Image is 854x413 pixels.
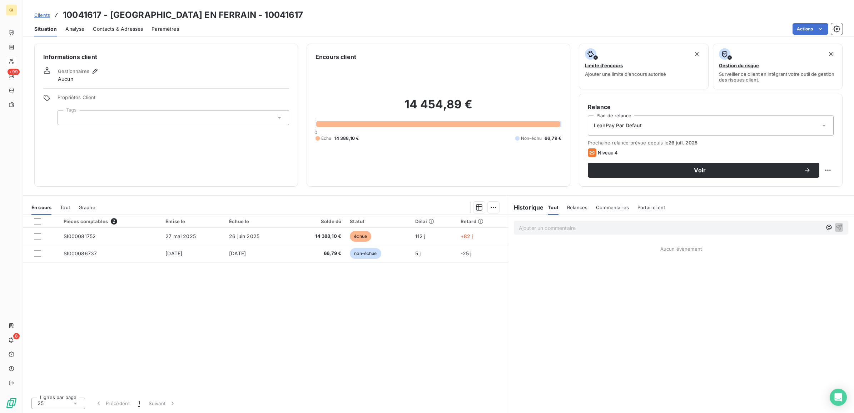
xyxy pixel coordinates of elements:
span: 27 mai 2025 [165,233,196,239]
div: Émise le [165,218,220,224]
div: Solde dû [293,218,341,224]
span: 1 [138,400,140,407]
span: 2 [111,218,117,225]
div: Délai [415,218,452,224]
button: Précédent [91,396,134,411]
span: Aucun évènement [660,246,702,252]
span: 26 juin 2025 [229,233,259,239]
span: Analyse [65,25,84,33]
span: non-échue [350,248,381,259]
span: échue [350,231,371,242]
span: [DATE] [229,250,246,256]
span: Surveiller ce client en intégrant votre outil de gestion des risques client. [719,71,836,83]
span: 25 [38,400,44,407]
span: 66,79 € [293,250,341,257]
button: Voir [588,163,819,178]
div: Échue le [229,218,284,224]
input: Ajouter une valeur [64,114,69,121]
h3: 10041617 - [GEOGRAPHIC_DATA] EN FERRAIN - 10041617 [63,9,303,21]
button: Limite d’encoursAjouter une limite d’encours autorisé [579,44,709,89]
span: Graphe [79,205,95,210]
span: 14 388,10 € [293,233,341,240]
span: Tout [60,205,70,210]
button: Suivant [144,396,180,411]
span: Niveau 4 [598,150,618,156]
div: GI [6,4,17,16]
span: Limite d’encours [585,63,623,68]
span: Prochaine relance prévue depuis le [588,140,834,146]
span: Non-échu [521,135,542,142]
span: [DATE] [165,250,182,256]
div: Retard [461,218,503,224]
span: 8 [13,333,20,339]
div: Statut [350,218,406,224]
span: LeanPay Par Defaut [594,122,642,129]
span: Gestionnaires [58,68,89,74]
span: SI000081752 [64,233,96,239]
span: 5 j [415,250,421,256]
span: Aucun [58,75,73,83]
h6: Informations client [43,53,289,61]
span: Paramètres [152,25,179,33]
img: Logo LeanPay [6,397,17,409]
span: Gestion du risque [719,63,759,68]
span: 0 [314,129,317,135]
h6: Relance [588,103,834,111]
span: Clients [34,12,50,18]
h6: Encours client [316,53,356,61]
button: Gestion du risqueSurveiller ce client en intégrant votre outil de gestion des risques client. [713,44,843,89]
span: 112 j [415,233,426,239]
a: Clients [34,11,50,19]
span: Situation [34,25,57,33]
span: Ajouter une limite d’encours autorisé [585,71,666,77]
button: 1 [134,396,144,411]
span: 66,79 € [545,135,561,142]
span: +82 j [461,233,473,239]
h2: 14 454,89 € [316,97,561,119]
h6: Historique [508,203,544,212]
span: -25 j [461,250,472,256]
span: 26 juil. 2025 [669,140,697,146]
span: En cours [31,205,51,210]
span: Commentaires [596,205,629,210]
span: Voir [596,167,804,173]
span: 14 388,10 € [334,135,359,142]
span: SI000086737 [64,250,97,256]
div: Open Intercom Messenger [830,389,847,406]
div: Pièces comptables [64,218,157,225]
span: Portail client [637,205,665,210]
button: Actions [793,23,828,35]
span: +99 [8,69,20,75]
span: Relances [567,205,587,210]
span: Contacts & Adresses [93,25,143,33]
span: Propriétés Client [58,94,289,104]
span: Échu [321,135,332,142]
span: Tout [548,205,558,210]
